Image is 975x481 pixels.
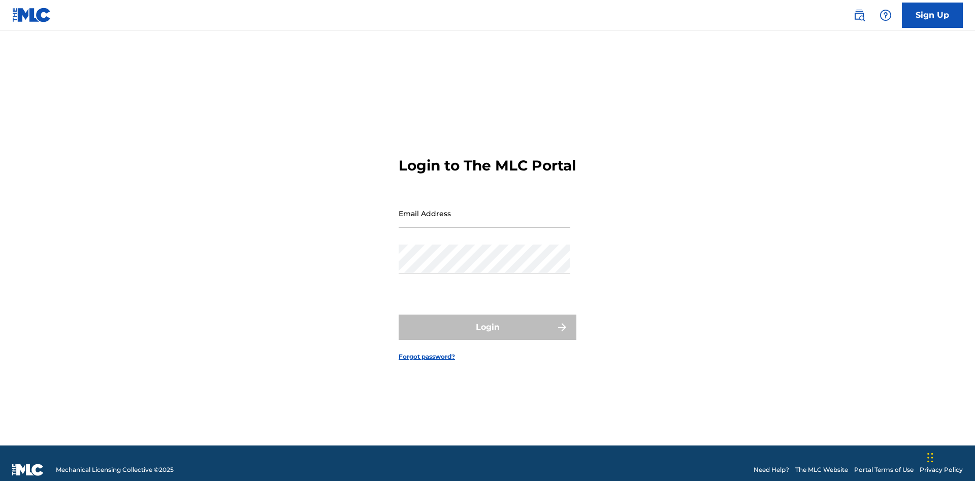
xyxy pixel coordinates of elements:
img: search [853,9,865,21]
a: Privacy Policy [920,465,963,474]
img: help [880,9,892,21]
a: Forgot password? [399,352,455,361]
a: Sign Up [902,3,963,28]
a: Need Help? [754,465,789,474]
iframe: Chat Widget [924,432,975,481]
a: Public Search [849,5,869,25]
img: MLC Logo [12,8,51,22]
img: logo [12,464,44,476]
a: Portal Terms of Use [854,465,914,474]
h3: Login to The MLC Portal [399,157,576,175]
div: Drag [927,442,933,473]
div: Help [875,5,896,25]
span: Mechanical Licensing Collective © 2025 [56,465,174,474]
a: The MLC Website [795,465,848,474]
